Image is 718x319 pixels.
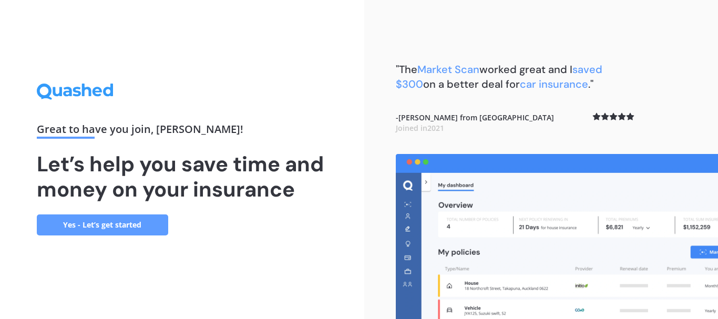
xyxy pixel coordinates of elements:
[396,63,602,91] span: saved $300
[37,124,328,139] div: Great to have you join , [PERSON_NAME] !
[396,123,444,133] span: Joined in 2021
[37,214,168,235] a: Yes - Let’s get started
[396,63,602,91] b: "The worked great and I on a better deal for ."
[396,154,718,319] img: dashboard.webp
[37,151,328,202] h1: Let’s help you save time and money on your insurance
[417,63,479,76] span: Market Scan
[520,77,588,91] span: car insurance
[396,112,554,133] b: - [PERSON_NAME] from [GEOGRAPHIC_DATA]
